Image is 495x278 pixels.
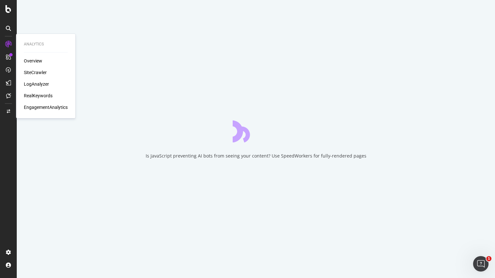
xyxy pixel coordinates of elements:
a: SiteCrawler [24,69,47,76]
div: animation [233,119,279,142]
div: Analytics [24,42,68,47]
a: RealKeywords [24,92,53,99]
a: Overview [24,58,42,64]
a: EngagementAnalytics [24,104,68,110]
span: 1 [486,256,491,261]
a: LogAnalyzer [24,81,49,87]
iframe: Intercom live chat [473,256,489,272]
div: Is JavaScript preventing AI bots from seeing your content? Use SpeedWorkers for fully-rendered pages [146,153,366,159]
